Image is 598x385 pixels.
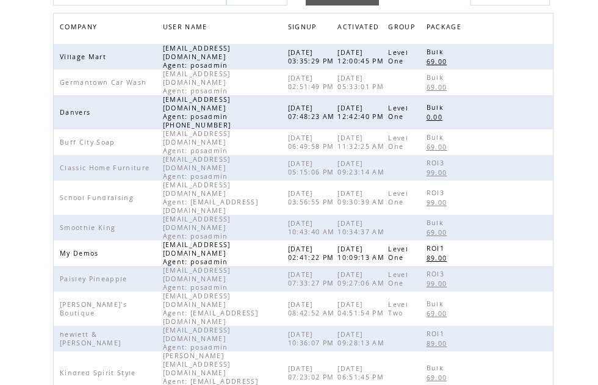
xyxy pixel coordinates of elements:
span: Level One [388,134,408,151]
span: USER NAME [163,20,211,37]
span: 89.00 [427,254,450,262]
a: 69.00 [427,82,453,92]
span: [DATE] 07:23:02 PM [288,364,337,381]
span: [DATE] 06:51:45 PM [337,364,387,381]
span: Level One [388,245,408,262]
a: 69.00 [427,308,453,318]
a: 0.00 [427,112,448,122]
span: GROUP [388,20,418,37]
span: My Demos [60,249,102,257]
span: [EMAIL_ADDRESS][DOMAIN_NAME] Agent: posadmin [163,240,231,266]
span: [DATE] 09:27:06 AM [337,270,387,287]
span: 99.00 [427,279,450,288]
span: 69.00 [427,309,450,318]
span: [DATE] 06:49:58 PM [288,134,337,151]
span: [EMAIL_ADDRESS][DOMAIN_NAME] Agent: posadmin [163,326,231,351]
a: 69.00 [427,142,453,152]
a: GROUP [388,20,421,37]
a: ACTIVATED [337,20,385,37]
span: [EMAIL_ADDRESS][DOMAIN_NAME] Agent: posadmin [163,44,231,70]
span: Village Mart [60,52,109,61]
span: 0.00 [427,113,445,121]
span: Classic Home Furniture [60,164,153,172]
span: [DATE] 05:15:06 PM [288,159,337,176]
span: Smoothie King [60,223,118,232]
span: Bulk [427,218,447,227]
span: [DATE] 09:28:13 AM [337,330,387,347]
span: ACTIVATED [337,20,382,37]
span: [EMAIL_ADDRESS][DOMAIN_NAME] Agent: posadmin [163,129,231,155]
span: [DATE] 07:48:23 AM [288,104,338,121]
span: [DATE] 12:00:45 PM [337,48,387,65]
span: SIGNUP [288,20,320,37]
span: [DATE] 09:23:14 AM [337,159,387,176]
span: 69.00 [427,373,450,382]
span: [DATE] 10:09:13 AM [337,245,387,262]
span: Bulk [427,133,447,142]
span: [DATE] 09:30:39 AM [337,189,387,206]
span: Level One [388,189,408,206]
span: 69.00 [427,83,450,92]
span: 69.00 [427,57,450,66]
span: Danvers [60,108,93,117]
a: 99.00 [427,197,453,207]
span: PACKAGE [427,20,464,37]
span: Paisley Pineapple [60,275,131,283]
span: [EMAIL_ADDRESS][DOMAIN_NAME] Agent: [EMAIL_ADDRESS][DOMAIN_NAME] [163,181,258,215]
a: PACKAGE [427,20,467,37]
a: 69.00 [427,372,453,383]
span: Level One [388,48,408,65]
span: ROI3 [427,270,447,278]
span: [DATE] 04:51:54 PM [337,300,387,317]
span: ROI1 [427,329,447,338]
a: USER NAME [163,23,211,30]
span: Bulk [427,103,447,112]
span: ROI3 [427,189,447,197]
span: [DATE] 10:36:07 PM [288,330,337,347]
span: 99.00 [427,168,450,177]
span: ROI3 [427,159,447,167]
span: COMPANY [60,20,100,37]
span: [DATE] 12:42:40 PM [337,104,387,121]
span: [DATE] 07:33:27 PM [288,270,337,287]
span: Bulk [427,364,447,372]
span: [EMAIL_ADDRESS][DOMAIN_NAME] Agent: posadmin [163,215,231,240]
span: [EMAIL_ADDRESS][DOMAIN_NAME] Agent: posadmin [163,155,231,181]
span: [EMAIL_ADDRESS][DOMAIN_NAME] Agent: posadmin [163,266,231,292]
span: [DATE] 05:33:01 PM [337,74,387,91]
span: [DATE] 10:34:37 AM [337,219,387,236]
span: 69.00 [427,228,450,237]
span: 99.00 [427,198,450,207]
span: 89.00 [427,339,450,348]
span: [DATE] 11:32:25 AM [337,134,387,151]
span: Kindred Spirit Style [60,369,139,377]
span: Level One [388,104,408,121]
span: Buff City Soap [60,138,118,146]
span: [DATE] 10:43:40 AM [288,219,338,236]
a: 69.00 [427,56,453,67]
a: 69.00 [427,227,453,237]
a: SIGNUP [288,23,320,30]
a: 99.00 [427,167,453,178]
span: School Fundraising [60,193,137,202]
span: [EMAIL_ADDRESS][DOMAIN_NAME] Agent: [EMAIL_ADDRESS][DOMAIN_NAME] [163,292,258,326]
span: Bulk [427,48,447,56]
span: [DATE] 03:56:55 PM [288,189,337,206]
span: hewlett & [PERSON_NAME] [60,330,124,347]
a: 89.00 [427,338,453,348]
span: [EMAIL_ADDRESS][DOMAIN_NAME] Agent: posadmin [163,70,231,95]
span: [DATE] 03:35:29 PM [288,48,337,65]
a: 99.00 [427,278,453,289]
span: Bulk [427,300,447,308]
span: [DATE] 02:51:49 PM [288,74,337,91]
span: 69.00 [427,143,450,151]
a: COMPANY [60,23,100,30]
a: 89.00 [427,253,453,263]
span: Bulk [427,73,447,82]
span: [DATE] 02:41:22 PM [288,245,337,262]
span: [DATE] 08:42:52 AM [288,300,338,317]
span: Level Two [388,300,408,317]
span: ROI1 [427,244,447,253]
span: [PERSON_NAME]'s Boutique [60,300,127,317]
span: [EMAIL_ADDRESS][DOMAIN_NAME] Agent: posadmin [PHONE_NUMBER] [163,95,234,129]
